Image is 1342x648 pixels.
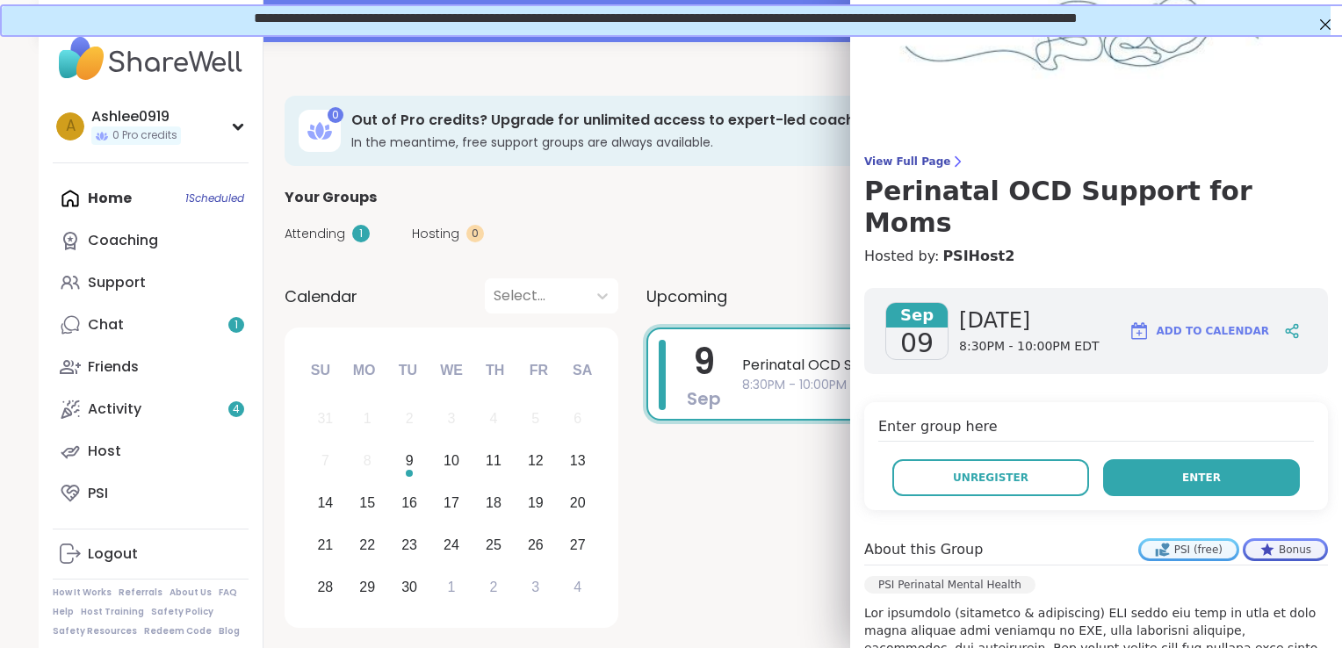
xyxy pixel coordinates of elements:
[693,337,715,386] span: 9
[285,284,357,308] span: Calendar
[359,491,375,515] div: 15
[559,526,596,564] div: Choose Saturday, September 27th, 2025
[528,449,544,472] div: 12
[519,351,558,390] div: Fr
[570,533,586,557] div: 27
[88,484,108,503] div: PSI
[351,111,1139,130] h3: Out of Pro credits? Upgrade for unlimited access to expert-led coaching groups.
[391,443,429,480] div: Choose Tuesday, September 9th, 2025
[864,539,983,560] h4: About this Group
[448,575,456,599] div: 1
[233,402,240,417] span: 4
[433,485,471,522] div: Choose Wednesday, September 17th, 2025
[475,443,513,480] div: Choose Thursday, September 11th, 2025
[53,430,249,472] a: Host
[942,246,1014,267] a: PSIHost2
[88,357,139,377] div: Friends
[742,376,1249,394] span: 8:30PM - 10:00PM EDT
[1157,323,1269,339] span: Add to Calendar
[444,449,459,472] div: 10
[112,128,177,143] span: 0 Pro credits
[301,351,340,390] div: Su
[401,533,417,557] div: 23
[53,28,249,90] img: ShareWell Nav Logo
[170,587,212,599] a: About Us
[466,225,484,242] div: 0
[53,262,249,304] a: Support
[864,176,1328,239] h3: Perinatal OCD Support for Moms
[892,459,1089,496] button: Unregister
[91,107,181,126] div: Ashlee0919
[53,346,249,388] a: Friends
[1182,470,1221,486] span: Enter
[81,606,144,618] a: Host Training
[489,407,497,430] div: 4
[528,491,544,515] div: 19
[53,304,249,346] a: Chat1
[878,416,1314,442] h4: Enter group here
[516,400,554,438] div: Not available Friday, September 5th, 2025
[391,485,429,522] div: Choose Tuesday, September 16th, 2025
[285,187,377,208] span: Your Groups
[219,625,240,637] a: Blog
[570,449,586,472] div: 13
[119,587,162,599] a: Referrals
[304,398,598,608] div: month 2025-09
[1141,541,1237,558] div: PSI (free)
[433,443,471,480] div: Choose Wednesday, September 10th, 2025
[412,225,459,243] span: Hosting
[317,407,333,430] div: 31
[88,273,146,292] div: Support
[528,533,544,557] div: 26
[359,533,375,557] div: 22
[959,338,1099,356] span: 8:30PM - 10:00PM EDT
[344,351,383,390] div: Mo
[53,472,249,515] a: PSI
[351,133,1139,151] h3: In the meantime, free support groups are always available.
[475,568,513,606] div: Choose Thursday, October 2nd, 2025
[88,544,138,564] div: Logout
[476,351,515,390] div: Th
[349,485,386,522] div: Choose Monday, September 15th, 2025
[475,400,513,438] div: Not available Thursday, September 4th, 2025
[53,587,112,599] a: How It Works
[307,568,344,606] div: Choose Sunday, September 28th, 2025
[317,491,333,515] div: 14
[444,491,459,515] div: 17
[388,351,427,390] div: Tu
[486,491,501,515] div: 18
[864,155,1328,239] a: View Full PagePerinatal OCD Support for Moms
[646,284,727,308] span: Upcoming
[486,533,501,557] div: 25
[433,526,471,564] div: Choose Wednesday, September 24th, 2025
[349,400,386,438] div: Not available Monday, September 1st, 2025
[364,449,372,472] div: 8
[559,443,596,480] div: Choose Saturday, September 13th, 2025
[1245,541,1325,558] div: Bonus
[953,470,1028,486] span: Unregister
[321,449,329,472] div: 7
[864,246,1328,267] h4: Hosted by:
[53,625,137,637] a: Safety Resources
[959,306,1099,335] span: [DATE]
[219,587,237,599] a: FAQ
[88,315,124,335] div: Chat
[516,443,554,480] div: Choose Friday, September 12th, 2025
[563,351,602,390] div: Sa
[444,533,459,557] div: 24
[349,443,386,480] div: Not available Monday, September 8th, 2025
[88,442,121,461] div: Host
[742,355,1249,376] span: Perinatal OCD Support for Moms
[489,575,497,599] div: 2
[574,575,581,599] div: 4
[144,625,212,637] a: Redeem Code
[433,400,471,438] div: Not available Wednesday, September 3rd, 2025
[53,606,74,618] a: Help
[307,443,344,480] div: Not available Sunday, September 7th, 2025
[88,400,141,419] div: Activity
[406,449,414,472] div: 9
[285,225,345,243] span: Attending
[864,155,1328,169] span: View Full Page
[391,526,429,564] div: Choose Tuesday, September 23rd, 2025
[359,575,375,599] div: 29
